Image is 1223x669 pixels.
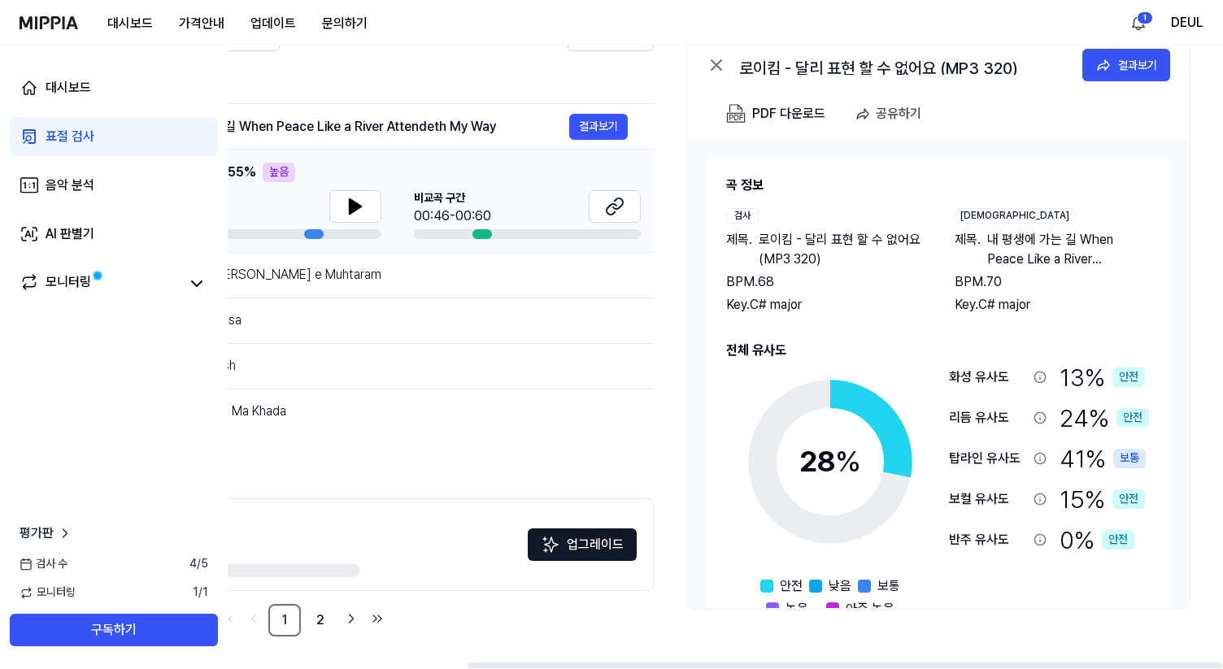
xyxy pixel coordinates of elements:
div: 음악 분석 [46,176,94,195]
h2: 전체 유사도 [726,341,1151,360]
button: 문의하기 [309,7,381,40]
div: Key. C# major [955,295,1151,315]
div: 높음 [263,163,295,182]
div: 로이킴 - 달리 표현 할 수 없어요 (MP3 320) [739,55,1064,75]
th: 제목 [146,64,654,103]
a: 업데이트 [237,1,309,46]
div: 안전 [1112,489,1145,509]
button: 업그레이드 [528,528,637,561]
div: 화성 유사도 [949,367,1027,387]
div: [DEMOGRAPHIC_DATA] [955,208,1075,224]
div: 안전 [1102,530,1134,550]
button: 결과보기 [1082,49,1170,81]
button: 알림1 [1125,10,1151,36]
span: 평가판 [20,523,54,543]
span: 보통 [877,576,900,596]
div: AI 판별기 [46,224,94,244]
div: Key. C# major [726,295,922,315]
div: 15 % [1060,482,1145,516]
a: 평가판 [20,523,73,543]
span: 55 % [228,163,256,182]
span: 제목 . [955,230,981,269]
span: 내 평생에 가는 길 When Peace Like a River Attendeth My Way [987,230,1151,269]
div: 공유하기 [876,103,921,124]
div: 안전 [1112,367,1145,387]
a: AI 판별기 [10,215,218,254]
div: 보컬 유사도 [949,489,1027,509]
div: Meri Sun lo [PERSON_NAME] e Muhtaram [146,265,628,285]
span: 4 / 5 [189,556,208,572]
span: 높음 [786,599,808,619]
img: logo [20,16,78,29]
button: DEUL [1171,13,1203,33]
a: 1 [268,604,301,636]
div: 탑라인 유사도 [949,449,1027,468]
a: Go to previous page [242,607,265,630]
div: 0 % [1060,523,1134,557]
div: Khakhri Nu Jad Ma Khada [146,402,628,421]
div: Tobenai Tsubasa [146,311,628,330]
div: 리듬 유사도 [949,408,1027,428]
img: PDF Download [726,104,746,124]
div: 00:46-00:60 [414,206,491,226]
a: Sparkles업그레이드 [528,542,637,558]
div: 41 % [1060,441,1146,476]
div: 13 % [1060,360,1145,394]
img: 알림 [1129,13,1148,33]
div: 모니터링 [46,272,91,295]
button: 업데이트 [237,7,309,40]
a: Go to last page [366,607,389,630]
span: 비교곡 구간 [414,190,491,206]
a: Go to first page [216,607,239,630]
span: 아주 높음 [846,599,894,619]
span: 안전 [780,576,803,596]
h2: 곡 정보 [726,176,1151,195]
div: 24 % [1060,401,1149,435]
div: PDF 다운로드 [752,103,825,124]
a: 2 [304,604,337,636]
div: 내 평생에 가는 길 When Peace Like a River Attendeth My Way [146,117,569,137]
a: 모니터링 [20,272,179,295]
button: 가격안내 [166,7,237,40]
div: BPM. 70 [955,272,1151,292]
div: 보통 [1113,449,1146,468]
div: 표절 검사 [46,127,94,146]
span: 낮음 [829,576,851,596]
button: 구독하기 [10,614,218,646]
a: 곡 정보검사제목.로이킴 - 달리 표현 할 수 없어요 (MP3 320)BPM.68Key.C# major[DEMOGRAPHIC_DATA]제목.내 평생에 가는 길 When Peac... [687,140,1190,608]
div: 안전 [1116,408,1149,428]
span: 1 / 1 [193,584,208,601]
div: 28 [799,440,861,484]
a: 표절 검사 [10,117,218,156]
span: % [835,444,861,479]
div: BPM. 68 [726,272,922,292]
span: 제목 . [726,230,752,269]
span: 검사 수 [20,556,67,572]
div: 결과보기 [1118,56,1157,74]
span: 모니터링 [20,584,76,601]
span: 로이킴 - 달리 표현 할 수 없어요 (MP3 320) [759,230,922,269]
div: 대시보드 [46,78,91,98]
button: 결과보기 [569,114,628,140]
a: 음악 분석 [10,166,218,205]
a: 대시보드 [10,68,218,107]
div: 반주 유사도 [949,530,1027,550]
button: 공유하기 [848,98,934,130]
a: Go to next page [340,607,363,630]
div: Puranmal Itihash [146,356,628,376]
button: 대시보드 [94,7,166,40]
img: Sparkles [541,535,560,554]
button: PDF 다운로드 [723,98,829,130]
div: 검사 [726,208,759,224]
div: 1 [1137,11,1153,24]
